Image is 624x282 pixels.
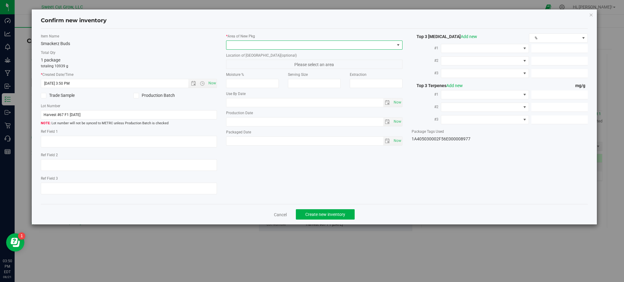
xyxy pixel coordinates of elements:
[441,90,529,99] span: NO DATA FOUND
[446,83,463,88] a: Add new
[226,72,279,77] label: Moisture %
[41,63,217,69] p: totaling 10939 g
[41,33,217,39] label: Item Name
[412,89,441,100] label: #1
[412,101,441,112] label: #2
[383,98,392,107] span: select
[412,129,588,134] label: Package Tags Used
[133,92,217,99] label: Production Batch
[392,137,402,145] span: select
[441,69,529,78] span: NO DATA FOUND
[392,98,402,107] span: Set Current date
[274,212,287,218] a: Cancel
[288,72,341,77] label: Serving Size
[441,56,529,65] span: NO DATA FOUND
[6,233,24,252] iframe: Resource center
[188,81,199,86] span: Open the date view
[197,81,207,86] span: Open the time view
[529,34,580,42] span: %
[412,114,441,125] label: #3
[392,118,402,126] span: select
[383,118,392,126] span: select
[461,34,477,39] a: Add new
[41,103,217,109] label: Lot Number
[41,129,217,134] label: Ref Field 1
[441,44,529,53] span: NO DATA FOUND
[392,98,402,107] span: select
[412,55,441,66] label: #2
[41,152,217,158] label: Ref Field 2
[392,117,402,126] span: Set Current date
[41,176,217,181] label: Ref Field 3
[207,79,217,88] span: Set Current date
[41,58,60,62] span: 1 package
[412,68,441,79] label: #3
[392,136,402,145] span: Set Current date
[383,137,392,145] span: select
[441,103,529,112] span: NO DATA FOUND
[41,92,124,99] label: Trade Sample
[226,129,402,135] label: Packaged Date
[441,115,529,124] span: NO DATA FOUND
[412,34,477,39] span: Top 3 [MEDICAL_DATA]
[41,121,217,126] span: Lot number will not be synced to METRC unless Production Batch is checked
[305,212,345,217] span: Create new inventory
[296,209,355,220] button: Create new inventory
[281,53,297,58] span: (optional)
[575,83,588,88] span: mg/g
[226,33,402,39] label: Area of New Pkg
[41,41,217,47] div: Smackerz Buds
[226,91,402,97] label: Use By Date
[41,72,217,77] label: Created Date/Time
[350,72,402,77] label: Extraction
[412,43,441,54] label: #1
[226,60,402,69] span: Please select an area
[41,50,217,55] label: Total Qty
[226,53,402,58] label: Location of [GEOGRAPHIC_DATA]
[18,232,25,240] iframe: Resource center unread badge
[41,17,107,25] h4: Confirm new inventory
[412,83,463,88] span: Top 3 Terpenes
[412,136,588,142] div: 1A405030002F56E000008977
[226,110,402,116] label: Production Date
